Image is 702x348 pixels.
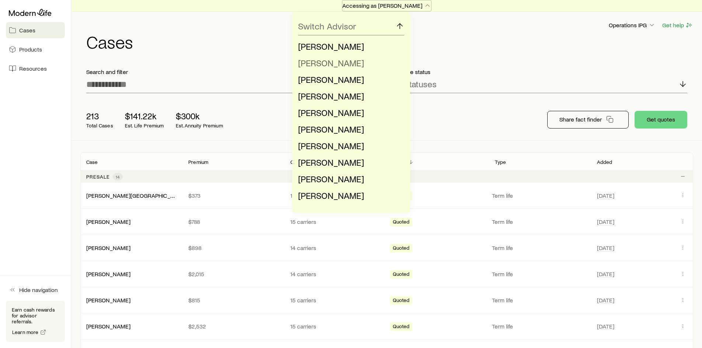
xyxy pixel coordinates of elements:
span: [DATE] [597,270,614,278]
span: [PERSON_NAME] [298,124,364,134]
p: $815 [188,296,279,304]
li: Hanna Rask [298,121,400,138]
div: Earn cash rewards for advisor referrals.Learn more [6,301,65,342]
li: Andrea Schrieffer [298,138,400,154]
span: [DATE] [597,218,614,225]
p: Term life [492,296,588,304]
span: Quoted [393,245,410,253]
button: Hide navigation [6,282,65,298]
p: $2,532 [188,323,279,330]
span: [DATE] [597,244,614,252]
p: 15 carriers [290,323,381,330]
p: Earn cash rewards for advisor referrals. [12,307,59,324]
span: [PERSON_NAME] [298,57,364,68]
span: Quoted [393,271,410,279]
a: [PERSON_NAME] [86,270,130,277]
span: [PERSON_NAME] [298,157,364,168]
span: [PERSON_NAME] [298,190,364,201]
p: Switch Advisor [298,21,356,31]
p: Term life [492,323,588,330]
a: [PERSON_NAME] [86,323,130,330]
p: Term life [492,244,588,252]
li: Michael Laatsch [298,88,400,105]
a: [PERSON_NAME] [86,296,130,303]
p: 14 carriers [290,270,381,278]
span: Quoted [393,297,410,305]
p: $788 [188,218,279,225]
span: Quoted [393,219,410,226]
span: Hide navigation [19,286,58,293]
li: Ellen Welsh [298,171,400,187]
div: [PERSON_NAME] [86,270,130,278]
span: [DATE] [597,323,614,330]
p: 15 carriers [290,296,381,304]
p: Term life [492,270,588,278]
a: [PERSON_NAME] [86,244,130,251]
li: William DeMar [298,55,400,71]
li: Jordan Wold [298,187,400,204]
p: Accessing as [PERSON_NAME] [342,2,431,9]
p: $2,015 [188,270,279,278]
li: Jodi Gibson [298,71,400,88]
span: Quoted [393,323,410,331]
span: [PERSON_NAME] [298,173,364,184]
li: Aaron Brandt [298,38,400,55]
p: Term life [492,218,588,225]
span: [DATE] [597,296,614,304]
p: 15 carriers [290,218,381,225]
div: [PERSON_NAME] [86,244,130,252]
li: Chris Swanson [298,154,400,171]
p: $898 [188,244,279,252]
span: [PERSON_NAME] [298,140,364,151]
span: [PERSON_NAME] [298,107,364,118]
span: [PERSON_NAME] [298,91,364,101]
div: [PERSON_NAME] [86,218,130,226]
span: [PERSON_NAME] [298,74,364,85]
a: [PERSON_NAME] [86,218,130,225]
li: Matthew Quinn [298,105,400,121]
span: [PERSON_NAME] [298,41,364,52]
span: Learn more [12,330,39,335]
p: 14 carriers [290,244,381,252]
